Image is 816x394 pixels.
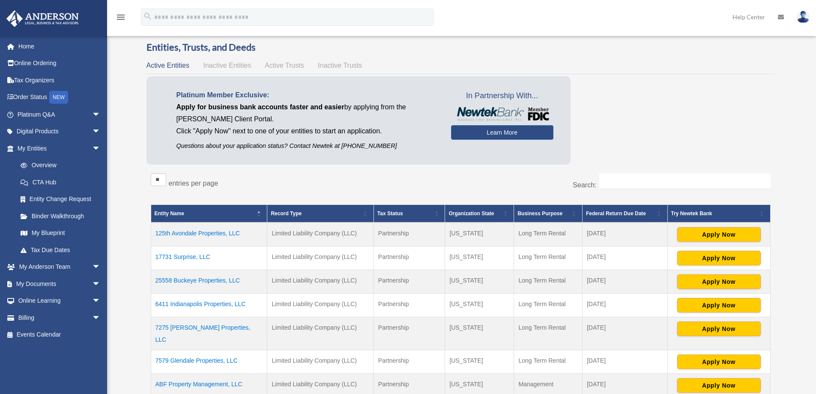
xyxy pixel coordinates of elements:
[116,15,126,22] a: menu
[169,180,218,187] label: entries per page
[176,89,438,101] p: Platinum Member Exclusive:
[677,298,761,313] button: Apply Now
[151,270,267,294] td: 25558 Buckeye Properties, LLC
[271,211,302,217] span: Record Type
[677,378,761,393] button: Apply Now
[6,275,114,292] a: My Documentsarrow_drop_down
[265,62,304,69] span: Active Trusts
[12,225,109,242] a: My Blueprint
[92,275,109,293] span: arrow_drop_down
[667,205,770,223] th: Try Newtek Bank : Activate to sort
[677,355,761,369] button: Apply Now
[143,12,152,21] i: search
[514,350,582,374] td: Long Term Rental
[12,241,109,259] a: Tax Due Dates
[514,317,582,350] td: Long Term Rental
[176,141,438,151] p: Questions about your application status? Contact Newtek at [PHONE_NUMBER]
[377,211,403,217] span: Tax Status
[586,211,646,217] span: Federal Return Due Date
[445,350,514,374] td: [US_STATE]
[176,101,438,125] p: by applying from the [PERSON_NAME] Client Portal.
[146,62,189,69] span: Active Entities
[445,223,514,247] td: [US_STATE]
[155,211,184,217] span: Entity Name
[267,247,374,270] td: Limited Liability Company (LLC)
[12,191,109,208] a: Entity Change Request
[517,211,562,217] span: Business Purpose
[573,181,596,189] label: Search:
[445,294,514,317] td: [US_STATE]
[582,317,667,350] td: [DATE]
[267,317,374,350] td: Limited Liability Company (LLC)
[374,270,445,294] td: Partnership
[151,205,267,223] th: Entity Name: Activate to invert sorting
[677,322,761,336] button: Apply Now
[49,91,68,104] div: NEW
[374,294,445,317] td: Partnership
[374,223,445,247] td: Partnership
[582,270,667,294] td: [DATE]
[6,309,114,326] a: Billingarrow_drop_down
[451,89,553,103] span: In Partnership With...
[451,125,553,140] a: Learn More
[671,208,757,219] div: Try Newtek Bank
[151,223,267,247] td: 125th Avondale Properties, LLC
[6,89,114,106] a: Order StatusNEW
[445,205,514,223] th: Organization State: Activate to sort
[374,247,445,270] td: Partnership
[318,62,362,69] span: Inactive Trusts
[92,259,109,276] span: arrow_drop_down
[92,140,109,157] span: arrow_drop_down
[12,174,109,191] a: CTA Hub
[514,294,582,317] td: Long Term Rental
[797,11,810,23] img: User Pic
[151,294,267,317] td: 6411 Indianapolis Properties, LLC
[92,309,109,327] span: arrow_drop_down
[6,106,114,123] a: Platinum Q&Aarrow_drop_down
[582,205,667,223] th: Federal Return Due Date: Activate to sort
[6,140,109,157] a: My Entitiesarrow_drop_down
[677,251,761,265] button: Apply Now
[582,294,667,317] td: [DATE]
[448,211,494,217] span: Organization State
[374,205,445,223] th: Tax Status: Activate to sort
[267,205,374,223] th: Record Type: Activate to sort
[267,223,374,247] td: Limited Liability Company (LLC)
[6,55,114,72] a: Online Ordering
[151,317,267,350] td: 7275 [PERSON_NAME] Properties, LLC
[514,270,582,294] td: Long Term Rental
[267,294,374,317] td: Limited Liability Company (LLC)
[6,123,114,140] a: Digital Productsarrow_drop_down
[267,270,374,294] td: Limited Liability Company (LLC)
[6,326,114,343] a: Events Calendar
[146,41,775,54] h3: Entities, Trusts, and Deeds
[267,350,374,374] td: Limited Liability Company (LLC)
[514,247,582,270] td: Long Term Rental
[677,274,761,289] button: Apply Now
[12,157,105,174] a: Overview
[445,270,514,294] td: [US_STATE]
[92,106,109,123] span: arrow_drop_down
[92,123,109,141] span: arrow_drop_down
[116,12,126,22] i: menu
[6,72,114,89] a: Tax Organizers
[6,259,114,276] a: My Anderson Teamarrow_drop_down
[582,350,667,374] td: [DATE]
[374,350,445,374] td: Partnership
[582,223,667,247] td: [DATE]
[151,350,267,374] td: 7579 Glendale Properties, LLC
[12,208,109,225] a: Binder Walkthrough
[374,317,445,350] td: Partnership
[176,103,344,111] span: Apply for business bank accounts faster and easier
[4,10,81,27] img: Anderson Advisors Platinum Portal
[6,292,114,310] a: Online Learningarrow_drop_down
[203,62,251,69] span: Inactive Entities
[514,223,582,247] td: Long Term Rental
[92,292,109,310] span: arrow_drop_down
[151,247,267,270] td: 17731 Surprise, LLC
[677,227,761,242] button: Apply Now
[445,317,514,350] td: [US_STATE]
[514,205,582,223] th: Business Purpose: Activate to sort
[455,107,549,121] img: NewtekBankLogoSM.png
